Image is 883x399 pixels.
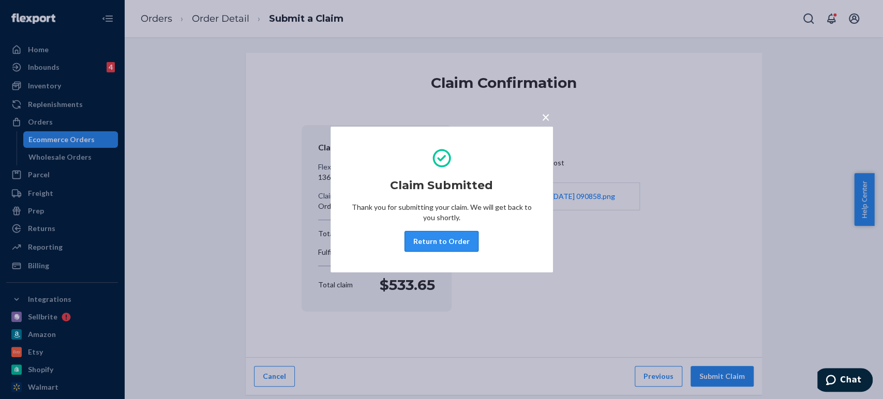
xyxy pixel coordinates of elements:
p: Thank you for submitting your claim. We will get back to you shortly. [351,202,532,223]
span: × [542,108,550,126]
h2: Claim Submitted [390,177,493,194]
iframe: Opens a widget where you can chat to one of our agents [817,368,873,394]
button: Return to Order [405,231,478,252]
